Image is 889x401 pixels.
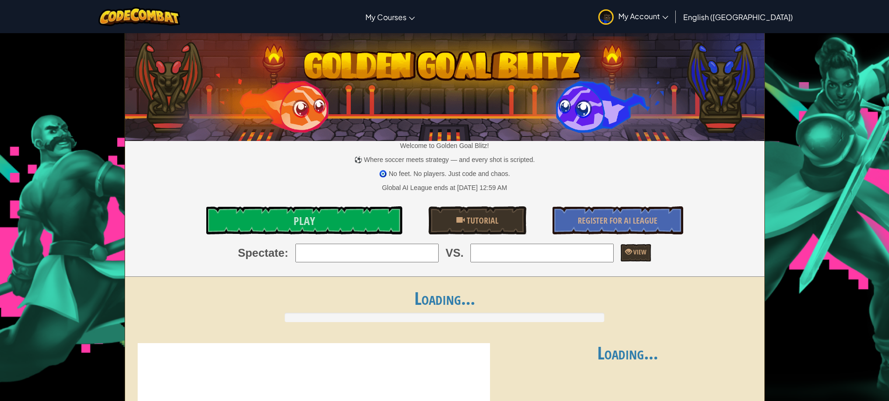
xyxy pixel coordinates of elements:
[578,215,658,226] span: Register for AI League
[238,245,285,261] span: Spectate
[125,29,764,141] img: Golden Goal
[632,247,646,256] span: View
[98,7,180,26] img: CodeCombat logo
[125,155,764,164] p: ⚽ Where soccer meets strategy — and every shot is scripted.
[125,169,764,178] p: 🧿 No feet. No players. Just code and chaos.
[294,213,315,228] span: Play
[598,9,614,25] img: avatar
[446,245,464,261] span: VS.
[553,206,683,234] a: Register for AI League
[618,11,668,21] span: My Account
[125,141,764,150] p: Welcome to Golden Goal Blitz!
[465,215,498,226] span: Tutorial
[285,245,288,261] span: :
[125,288,764,308] h1: Loading...
[365,12,406,22] span: My Courses
[382,183,507,192] div: Global AI League ends at [DATE] 12:59 AM
[428,206,526,234] a: Tutorial
[361,4,420,29] a: My Courses
[683,12,793,22] span: English ([GEOGRAPHIC_DATA])
[594,2,673,31] a: My Account
[679,4,798,29] a: English ([GEOGRAPHIC_DATA])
